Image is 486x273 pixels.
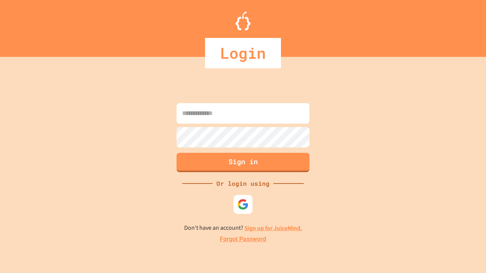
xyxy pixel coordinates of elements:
[237,199,249,210] img: google-icon.svg
[184,223,302,233] p: Don't have an account?
[177,153,309,172] button: Sign in
[245,224,302,232] a: Sign up for JuiceMind.
[220,235,266,244] a: Forgot Password
[235,11,251,30] img: Logo.svg
[213,179,273,188] div: Or login using
[205,38,281,68] div: Login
